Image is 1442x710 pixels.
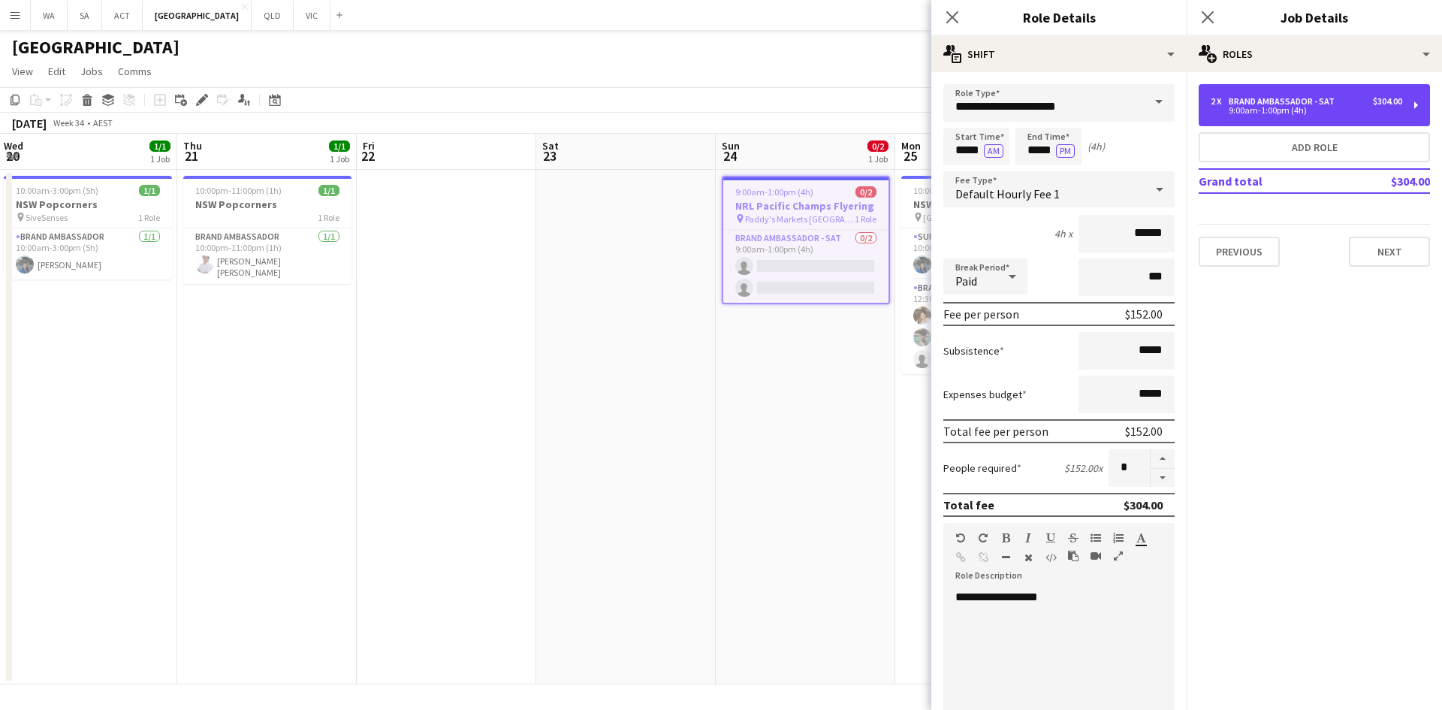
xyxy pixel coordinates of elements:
[4,176,172,279] app-job-card: 10:00am-3:00pm (5h)1/1NSW Popcorners 5iveSenses1 RoleBrand Ambassador1/110:00am-3:00pm (5h)[PERSO...
[12,36,179,59] h1: [GEOGRAPHIC_DATA]
[149,140,170,152] span: 1/1
[1045,532,1056,544] button: Underline
[16,185,98,196] span: 10:00am-3:00pm (5h)
[1091,532,1101,544] button: Unordered List
[1023,551,1033,563] button: Clear Formatting
[12,65,33,78] span: View
[183,139,202,153] span: Thu
[943,307,1019,322] div: Fee per person
[1349,237,1430,267] button: Next
[867,140,888,152] span: 0/2
[12,116,47,131] div: [DATE]
[943,388,1027,401] label: Expenses budget
[913,185,1013,196] span: 10:00am-3:30pm (5h30m)
[1054,227,1072,240] div: 4h x
[542,139,559,153] span: Sat
[1091,550,1101,562] button: Insert video
[943,461,1021,475] label: People required
[4,228,172,279] app-card-role: Brand Ambassador1/110:00am-3:00pm (5h)[PERSON_NAME]
[1199,169,1341,193] td: Grand total
[1113,532,1124,544] button: Ordered List
[901,139,921,153] span: Mon
[931,8,1187,27] h3: Role Details
[1211,96,1229,107] div: 2 x
[943,344,1004,358] label: Subsistence
[955,532,966,544] button: Undo
[181,147,202,165] span: 21
[1187,8,1442,27] h3: Job Details
[1000,551,1011,563] button: Horizontal Line
[722,176,890,304] app-job-card: 9:00am-1:00pm (4h)0/2NRL Pacific Champs Flyering Paddy's Markets [GEOGRAPHIC_DATA], [GEOGRAPHIC_D...
[42,62,71,81] a: Edit
[955,186,1060,201] span: Default Hourly Fee 1
[868,153,888,165] div: 1 Job
[143,1,252,30] button: [GEOGRAPHIC_DATA]
[26,212,68,223] span: 5iveSenses
[901,176,1069,374] app-job-card: 10:00am-3:30pm (5h30m)3/4NSW Popcorners [GEOGRAPHIC_DATA]2 RolesSupervisor1/110:00am-1:30pm (3h30...
[943,497,994,512] div: Total fee
[1199,237,1280,267] button: Previous
[1000,532,1011,544] button: Bold
[183,176,351,284] app-job-card: 10:00pm-11:00pm (1h)1/1NSW Popcorners1 RoleBrand Ambassador1/110:00pm-11:00pm (1h)[PERSON_NAME] [...
[150,153,170,165] div: 1 Job
[1056,144,1075,158] button: PM
[1125,424,1163,439] div: $152.00
[329,140,350,152] span: 1/1
[318,185,339,196] span: 1/1
[50,117,87,128] span: Week 34
[1136,532,1146,544] button: Text Color
[112,62,158,81] a: Comms
[1068,532,1078,544] button: Strikethrough
[2,147,23,165] span: 20
[183,198,351,211] h3: NSW Popcorners
[1064,461,1103,475] div: $152.00 x
[4,198,172,211] h3: NSW Popcorners
[252,1,294,30] button: QLD
[1113,550,1124,562] button: Fullscreen
[1068,550,1078,562] button: Paste as plain text
[1187,36,1442,72] div: Roles
[363,139,375,153] span: Fri
[855,186,876,198] span: 0/2
[118,65,152,78] span: Comms
[1229,96,1341,107] div: Brand Ambassador - SAT
[719,147,740,165] span: 24
[1341,169,1430,193] td: $304.00
[723,230,888,303] app-card-role: Brand Ambassador - SAT0/29:00am-1:00pm (4h)
[6,62,39,81] a: View
[93,117,113,128] div: AEST
[195,185,282,196] span: 10:00pm-11:00pm (1h)
[1124,497,1163,512] div: $304.00
[183,228,351,284] app-card-role: Brand Ambassador1/110:00pm-11:00pm (1h)[PERSON_NAME] [PERSON_NAME]
[899,147,921,165] span: 25
[923,212,1006,223] span: [GEOGRAPHIC_DATA]
[955,273,977,289] span: Paid
[330,153,349,165] div: 1 Job
[978,532,988,544] button: Redo
[138,212,160,223] span: 1 Role
[360,147,375,165] span: 22
[901,279,1069,374] app-card-role: Brand Ambassador2A2/312:30pm-3:30pm (3h)[PERSON_NAME][PERSON_NAME]
[1023,532,1033,544] button: Italic
[31,1,68,30] button: WA
[984,144,1003,158] button: AM
[139,185,160,196] span: 1/1
[102,1,143,30] button: ACT
[540,147,559,165] span: 23
[901,228,1069,279] app-card-role: Supervisor1/110:00am-1:30pm (3h30m)[PERSON_NAME]
[943,424,1048,439] div: Total fee per person
[745,213,855,225] span: Paddy's Markets [GEOGRAPHIC_DATA], [GEOGRAPHIC_DATA][STREET_ADDRESS][GEOGRAPHIC_DATA]
[4,139,23,153] span: Wed
[1151,449,1175,469] button: Increase
[1045,551,1056,563] button: HTML Code
[855,213,876,225] span: 1 Role
[1211,107,1402,114] div: 9:00am-1:00pm (4h)
[901,198,1069,211] h3: NSW Popcorners
[735,186,813,198] span: 9:00am-1:00pm (4h)
[68,1,102,30] button: SA
[931,36,1187,72] div: Shift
